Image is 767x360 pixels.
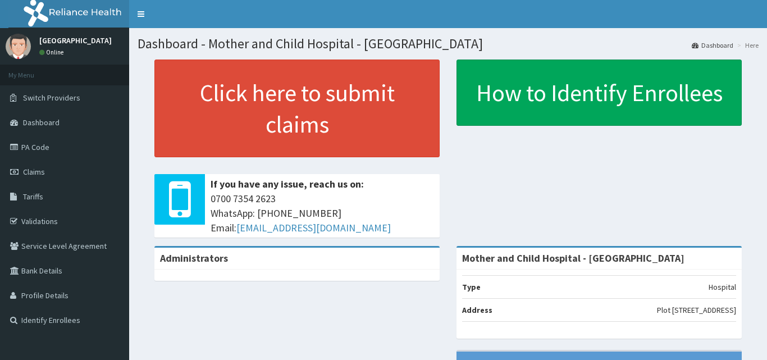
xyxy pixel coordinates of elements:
[462,282,481,292] b: Type
[6,34,31,59] img: User Image
[236,221,391,234] a: [EMAIL_ADDRESS][DOMAIN_NAME]
[657,304,736,316] p: Plot [STREET_ADDRESS]
[456,60,742,126] a: How to Identify Enrollees
[39,48,66,56] a: Online
[211,192,434,235] span: 0700 7354 2623 WhatsApp: [PHONE_NUMBER] Email:
[462,252,684,265] strong: Mother and Child Hospital - [GEOGRAPHIC_DATA]
[23,117,60,127] span: Dashboard
[23,192,43,202] span: Tariffs
[709,281,736,293] p: Hospital
[211,177,364,190] b: If you have any issue, reach us on:
[160,252,228,265] b: Administrators
[692,40,733,50] a: Dashboard
[23,93,80,103] span: Switch Providers
[734,40,759,50] li: Here
[23,167,45,177] span: Claims
[39,37,112,44] p: [GEOGRAPHIC_DATA]
[138,37,759,51] h1: Dashboard - Mother and Child Hospital - [GEOGRAPHIC_DATA]
[154,60,440,157] a: Click here to submit claims
[462,305,492,315] b: Address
